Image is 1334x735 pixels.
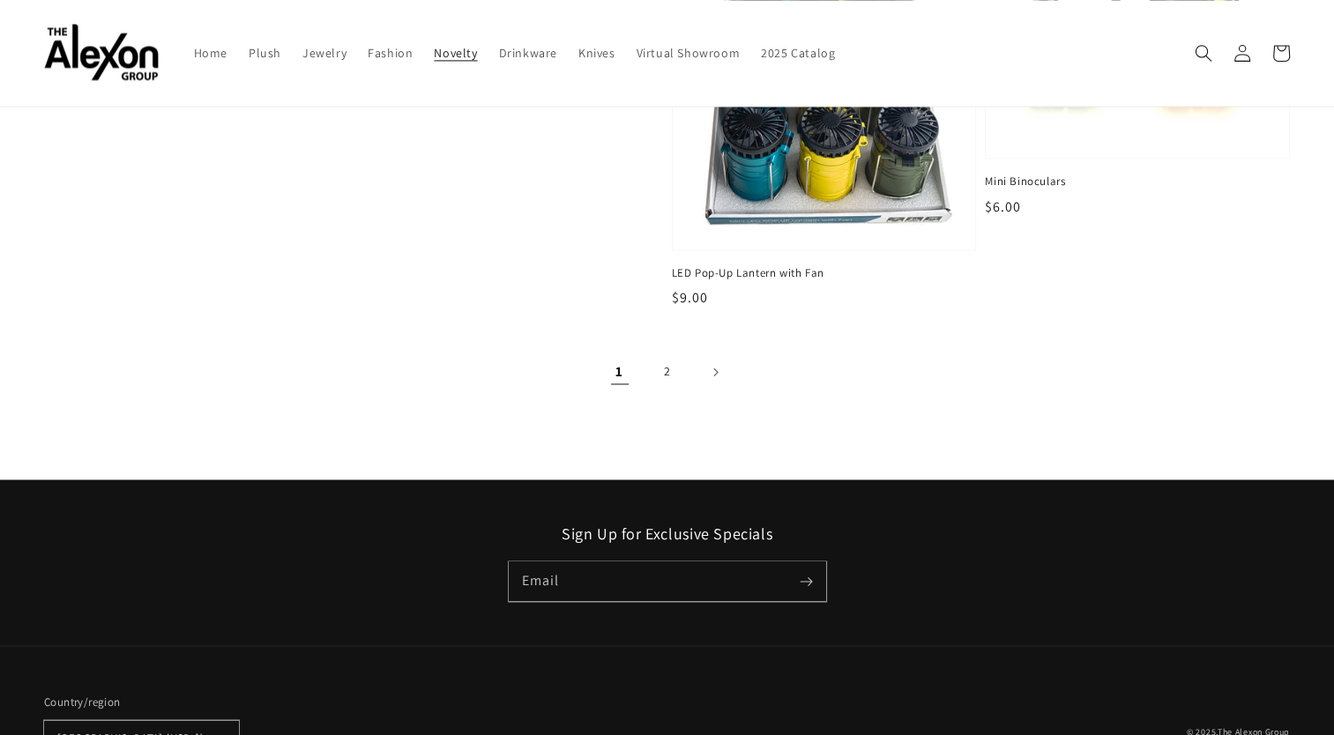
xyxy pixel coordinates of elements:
[368,45,413,61] span: Fashion
[238,34,292,71] a: Plush
[183,34,238,71] a: Home
[578,45,615,61] span: Knives
[434,45,477,61] span: Novelty
[302,45,347,61] span: Jewelry
[194,45,227,61] span: Home
[787,561,826,600] button: Subscribe
[696,353,734,391] a: Next page
[637,45,741,61] span: Virtual Showroom
[44,523,1290,544] h2: Sign Up for Exclusive Specials
[1184,33,1223,72] summary: Search
[761,45,835,61] span: 2025 Catalog
[488,34,568,71] a: Drinkware
[499,45,557,61] span: Drinkware
[600,353,639,391] span: Page 1
[44,353,1290,391] nav: Pagination
[423,34,488,71] a: Novelty
[985,197,1021,216] span: $6.00
[292,34,357,71] a: Jewelry
[44,25,159,82] img: The Alexon Group
[249,45,281,61] span: Plush
[626,34,751,71] a: Virtual Showroom
[568,34,626,71] a: Knives
[750,34,846,71] a: 2025 Catalog
[357,34,423,71] a: Fashion
[985,174,1290,189] span: Mini Binoculars
[672,288,708,307] span: $9.00
[648,353,687,391] a: Page 2
[44,694,239,711] h2: Country/region
[672,265,977,281] span: LED Pop-Up Lantern with Fan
